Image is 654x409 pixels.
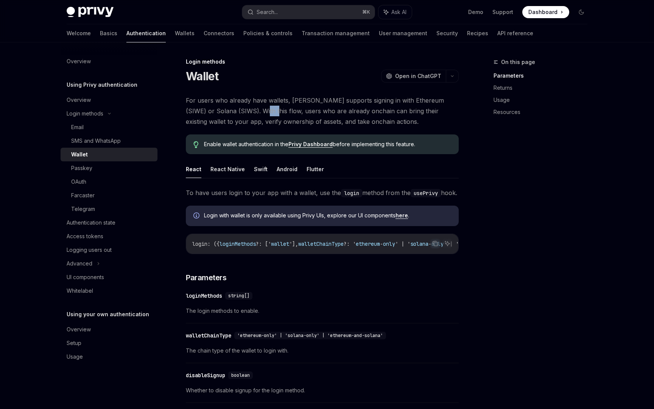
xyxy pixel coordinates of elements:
button: Search...⌘K [242,5,375,19]
h5: Using your own authentication [67,310,149,319]
span: Whether to disable signup for the login method. [186,386,459,395]
div: UI components [67,273,104,282]
a: Access tokens [61,229,157,243]
span: ' | ' [395,240,410,247]
a: Support [492,8,513,16]
span: Dashboard [528,8,557,16]
a: Setup [61,336,157,350]
span: - [428,240,431,247]
button: Ask AI [378,5,412,19]
button: Flutter [307,160,324,178]
button: Open in ChatGPT [381,70,446,83]
a: UI components [61,270,157,284]
a: Email [61,120,157,134]
a: Recipes [467,24,488,42]
button: Swift [254,160,268,178]
span: Parameters [186,272,226,283]
a: Usage [61,350,157,364]
a: Usage [494,94,593,106]
a: Demo [468,8,483,16]
div: Login methods [67,109,103,118]
svg: Info [193,212,201,220]
div: Authentication state [67,218,115,227]
svg: Tip [193,141,199,148]
span: walletChainType [298,240,344,247]
button: Copy the contents from the code block [430,239,440,248]
a: API reference [497,24,533,42]
div: Overview [67,325,91,334]
div: Telegram [71,204,95,214]
span: ?: [' [256,240,271,247]
a: Privy Dashboard [288,141,333,148]
span: The chain type of the wallet to login with. [186,346,459,355]
button: Toggle dark mode [575,6,587,18]
div: walletChainType [186,332,231,339]
a: Telegram [61,202,157,216]
div: Overview [67,95,91,105]
a: Authentication [126,24,166,42]
a: Passkey [61,161,157,175]
a: Whitelabel [61,284,157,298]
div: SMS and WhatsApp [71,136,121,145]
span: solana [410,240,428,247]
h1: Wallet [186,69,219,83]
button: Ask AI [442,239,452,248]
span: 'ethereum-only' | 'solana-only' | 'ethereum-and-solana' [237,333,383,339]
code: login [341,189,362,197]
div: Login methods [186,58,459,66]
span: - [380,240,383,247]
button: React [186,160,201,178]
span: boolean [231,372,250,378]
span: Open in ChatGPT [395,72,441,80]
img: dark logo [67,7,114,17]
div: Setup [67,339,81,348]
a: User management [379,24,427,42]
a: Welcome [67,24,91,42]
a: OAuth [61,175,157,189]
span: only [383,240,395,247]
div: Search... [257,8,278,17]
div: loginMethods [186,292,222,300]
div: Access tokens [67,232,103,241]
a: Connectors [204,24,234,42]
span: ethereum [356,240,380,247]
span: Enable wallet authentication in the before implementing this feature. [204,140,451,148]
div: Logging users out [67,245,112,254]
a: Policies & controls [243,24,293,42]
div: Passkey [71,164,92,173]
div: Farcaster [71,191,95,200]
code: usePrivy [411,189,441,197]
a: Parameters [494,70,593,82]
span: On this page [501,58,535,67]
span: string[] [228,293,249,299]
a: Wallets [175,24,195,42]
a: Returns [494,82,593,94]
button: Android [277,160,297,178]
span: : ({ [207,240,220,247]
a: here [396,212,408,219]
span: Login with wallet is only available using Privy UIs, explore our UI components . [204,212,451,219]
a: Authentication state [61,216,157,229]
div: Whitelabel [67,286,93,295]
div: Overview [67,57,91,66]
span: wallet [271,240,289,247]
a: Farcaster [61,189,157,202]
a: Overview [61,55,157,68]
span: For users who already have wallets, [PERSON_NAME] supports signing in with Ethereum (SIWE) or Sol... [186,95,459,127]
a: Dashboard [522,6,569,18]
span: Ask AI [391,8,406,16]
h5: Using Privy authentication [67,80,137,89]
a: Overview [61,323,157,336]
div: Email [71,123,84,132]
span: loginMethods [220,240,256,247]
div: Usage [67,352,83,361]
a: Overview [61,93,157,107]
a: Wallet [61,148,157,161]
div: Advanced [67,259,92,268]
span: The login methods to enable. [186,306,459,315]
a: Transaction management [302,24,370,42]
button: React Native [210,160,245,178]
a: SMS and WhatsApp [61,134,157,148]
a: Basics [100,24,117,42]
div: Wallet [71,150,88,159]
